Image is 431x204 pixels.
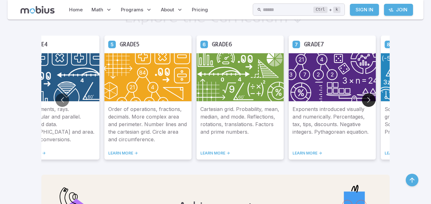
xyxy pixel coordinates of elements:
h5: Grade 6 [212,39,232,49]
span: Programs [121,6,143,13]
span: Math [92,6,103,13]
button: Go to next slide [362,93,375,107]
p: Order of operations, fractions, decimals. More complex area and perimeter. Number lines and the c... [108,105,188,143]
img: Grade 6 [197,53,284,102]
p: Cartesian grid. Probability, mean, median, and mode. Reflections, rotations, translations. Factor... [200,105,280,143]
button: Go to previous slide [56,93,69,107]
a: LEARN MORE -> [200,151,280,156]
a: Grade 6 [200,40,208,48]
kbd: Ctrl [313,7,328,13]
a: Pricing [190,3,210,17]
p: Lines, segments, rays. Perpendicular and parallel. Graphs and data. [GEOGRAPHIC_DATA] and area. U... [16,105,96,143]
h5: Grade 5 [120,39,139,49]
a: Grade 7 [292,40,300,48]
kbd: k [333,7,340,13]
a: Grade 8 [385,40,392,48]
a: Grade 5 [108,40,116,48]
a: LEARN MORE -> [292,151,372,156]
a: Sign In [350,4,379,16]
h2: Explore the Curriculum [124,7,288,26]
a: Join [384,4,413,16]
a: LEARN MORE -> [108,151,188,156]
img: Grade 4 [12,53,99,102]
div: + [313,6,340,14]
img: Grade 5 [104,53,192,102]
h5: Grade 7 [304,39,324,49]
p: Exponents introduced visually and numerically. Percentages, tax, tips, discounts. Negative intege... [292,105,372,143]
a: Home [67,3,85,17]
span: About [161,6,174,13]
img: Grade 7 [289,53,376,102]
a: LEARN MORE -> [16,151,96,156]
